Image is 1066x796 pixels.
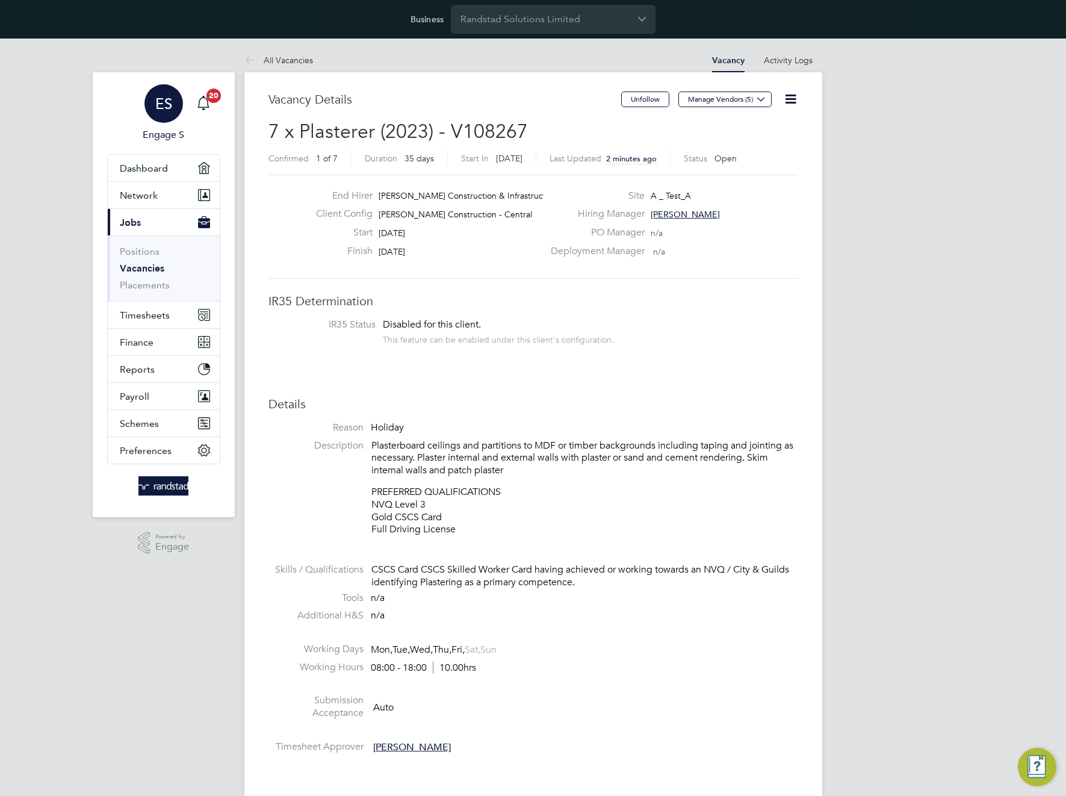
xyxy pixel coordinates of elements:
[268,741,364,753] label: Timesheet Approver
[379,246,405,257] span: [DATE]
[138,476,188,496] img: randstad-logo-retina.png
[653,246,665,257] span: n/a
[268,396,798,412] h3: Details
[108,155,220,181] a: Dashboard
[120,217,141,228] span: Jobs
[651,209,720,220] span: [PERSON_NAME]
[712,55,745,66] a: Vacancy
[306,190,373,202] label: End Hirer
[371,609,385,621] span: n/a
[107,476,220,496] a: Go to home page
[268,694,364,720] label: Submission Acceptance
[120,391,149,402] span: Payroll
[108,235,220,301] div: Jobs
[191,84,215,123] a: 20
[268,609,364,622] label: Additional H&S
[268,592,364,605] label: Tools
[155,96,172,111] span: ES
[496,153,522,164] span: [DATE]
[108,356,220,382] button: Reports
[280,319,376,331] label: IR35 Status
[433,644,451,656] span: Thu,
[392,644,410,656] span: Tue,
[120,364,155,375] span: Reports
[651,228,663,238] span: n/a
[107,84,220,142] a: ESEngage S
[306,226,373,239] label: Start
[268,92,621,107] h3: Vacancy Details
[433,662,476,674] span: 10.00hrs
[371,644,392,656] span: Mon,
[544,245,645,258] label: Deployment Manager
[108,329,220,355] button: Finance
[404,153,434,164] span: 35 days
[268,293,798,309] h3: IR35 Determination
[678,92,772,107] button: Manage Vendors (5)
[764,55,813,66] a: Activity Logs
[383,331,614,345] div: This feature can be enabled under this client's configuration.
[480,644,497,656] span: Sun
[544,208,645,220] label: Hiring Manager
[268,440,364,452] label: Description
[465,644,480,656] span: Sat,
[371,564,798,589] div: CSCS Card CSCS Skilled Worker Card having achieved or working towards an NVQ / City & Guilds iden...
[107,128,220,142] span: Engage S
[155,532,189,542] span: Powered by
[268,120,528,143] span: 7 x Plasterer (2023) - V108267
[410,644,433,656] span: Wed,
[268,564,364,576] label: Skills / Qualifications
[1018,748,1056,786] button: Engage Resource Center
[451,644,465,656] span: Fri,
[684,153,707,164] label: Status
[379,190,554,201] span: [PERSON_NAME] Construction & Infrastruct…
[373,701,394,714] span: Auto
[550,153,601,164] label: Last Updated
[268,661,364,674] label: Working Hours
[244,55,313,66] a: All Vacancies
[371,592,385,604] span: n/a
[155,542,189,552] span: Engage
[120,445,172,456] span: Preferences
[268,643,364,656] label: Working Days
[461,153,489,164] label: Start In
[120,279,170,291] a: Placements
[365,153,397,164] label: Duration
[714,153,737,164] span: Open
[373,741,451,753] span: [PERSON_NAME]
[379,228,405,238] span: [DATE]
[93,72,235,517] nav: Main navigation
[120,263,164,274] a: Vacancies
[383,319,481,331] span: Disabled for this client.
[371,421,404,434] span: Holiday
[108,437,220,464] button: Preferences
[108,182,220,208] button: Network
[411,14,444,25] label: Business
[268,421,364,434] label: Reason
[379,209,532,220] span: [PERSON_NAME] Construction - Central
[621,92,669,107] button: Unfollow
[120,163,168,174] span: Dashboard
[108,302,220,328] button: Timesheets
[108,209,220,235] button: Jobs
[108,410,220,437] button: Schemes
[544,190,645,202] label: Site
[606,154,657,164] span: 2 minutes ago
[120,190,158,201] span: Network
[138,532,189,555] a: Powered byEngage
[120,246,160,257] a: Positions
[206,89,221,103] span: 20
[371,486,798,536] p: PREFERRED QUALIFICATIONS NVQ Level 3 Gold CSCS Card Full Driving License
[108,383,220,409] button: Payroll
[651,190,691,201] span: A _ Test_A
[544,226,645,239] label: PO Manager
[268,153,309,164] label: Confirmed
[120,337,153,348] span: Finance
[371,662,476,674] div: 08:00 - 18:00
[120,309,170,321] span: Timesheets
[306,245,373,258] label: Finish
[371,440,798,477] p: Plasterboard ceilings and partitions to MDF or timber backgrounds including taping and jointing a...
[306,208,373,220] label: Client Config
[120,418,159,429] span: Schemes
[316,153,338,164] span: 1 of 7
